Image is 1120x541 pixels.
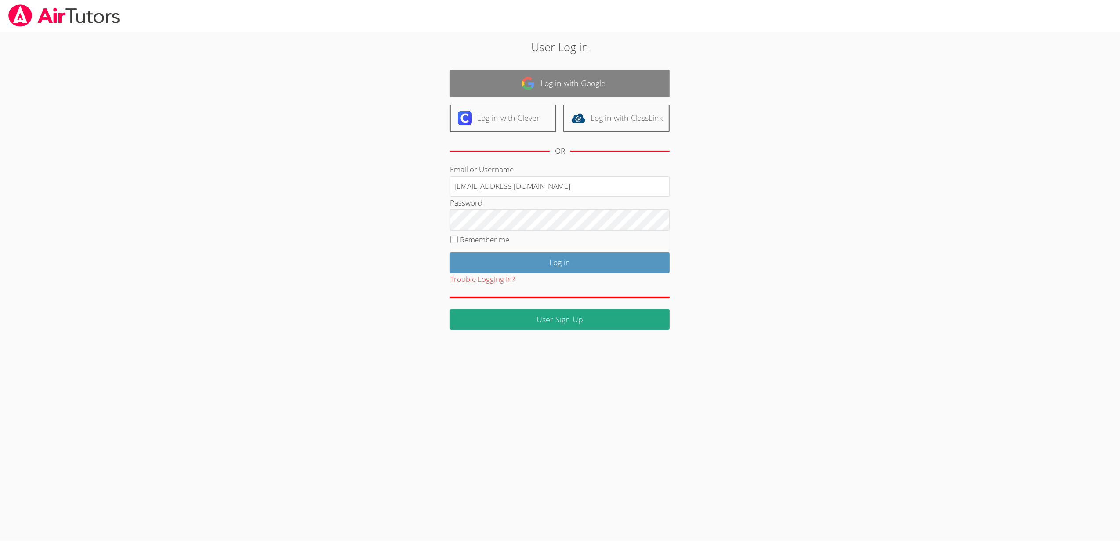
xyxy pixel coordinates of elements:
[460,234,510,245] label: Remember me
[450,252,670,273] input: Log in
[450,105,556,132] a: Log in with Clever
[257,39,862,55] h2: User Log in
[450,309,670,330] a: User Sign Up
[7,4,121,27] img: airtutors_banner-c4298cdbf04f3fff15de1276eac7730deb9818008684d7c2e4769d2f7ddbe033.png
[458,111,472,125] img: clever-logo-6eab21bc6e7a338710f1a6ff85c0baf02591cd810cc4098c63d3a4b26e2feb20.svg
[450,164,514,174] label: Email or Username
[521,76,535,90] img: google-logo-50288ca7cdecda66e5e0955fdab243c47b7ad437acaf1139b6f446037453330a.svg
[450,273,515,286] button: Trouble Logging In?
[450,198,482,208] label: Password
[450,70,670,97] a: Log in with Google
[563,105,670,132] a: Log in with ClassLink
[555,145,565,158] div: OR
[571,111,585,125] img: classlink-logo-d6bb404cc1216ec64c9a2012d9dc4662098be43eaf13dc465df04b49fa7ab582.svg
